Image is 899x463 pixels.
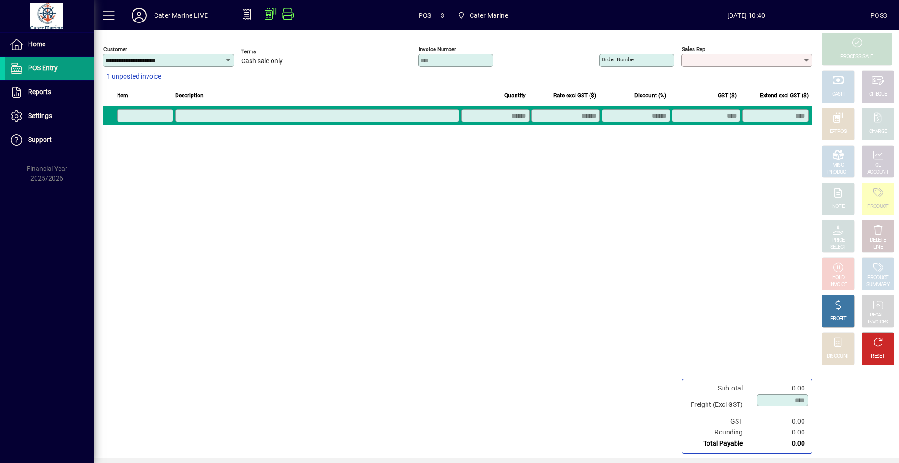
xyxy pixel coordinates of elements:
mat-label: Sales rep [682,46,705,52]
button: Profile [124,7,154,24]
mat-label: Order number [602,56,635,63]
div: SUMMARY [866,281,890,288]
div: LINE [873,244,883,251]
div: RESET [871,353,885,360]
td: GST [686,416,752,427]
span: Rate excl GST ($) [553,90,596,101]
td: Total Payable [686,438,752,449]
div: CASH [832,91,844,98]
td: Rounding [686,427,752,438]
div: ACCOUNT [867,169,889,176]
span: POS [419,8,432,23]
a: Support [5,128,94,152]
span: Home [28,40,45,48]
td: 0.00 [752,416,808,427]
span: Settings [28,112,52,119]
td: 0.00 [752,427,808,438]
button: 1 unposted invoice [103,68,165,85]
span: Quantity [504,90,526,101]
div: CHEQUE [869,91,887,98]
div: PROCESS SALE [840,53,873,60]
span: GST ($) [718,90,737,101]
a: Home [5,33,94,56]
span: Support [28,136,52,143]
div: EFTPOS [830,128,847,135]
span: Description [175,90,204,101]
td: 0.00 [752,383,808,394]
span: Cash sale only [241,58,283,65]
div: SELECT [830,244,847,251]
div: PROFIT [830,316,846,323]
span: [DATE] 10:40 [622,8,870,23]
div: PRODUCT [867,203,888,210]
span: Reports [28,88,51,96]
span: Extend excl GST ($) [760,90,809,101]
div: Cater Marine LIVE [154,8,208,23]
div: GL [875,162,881,169]
div: DELETE [870,237,886,244]
div: PRICE [832,237,845,244]
div: POS3 [870,8,887,23]
mat-label: Customer [103,46,127,52]
span: Terms [241,49,297,55]
mat-label: Invoice number [419,46,456,52]
span: 1 unposted invoice [107,72,161,81]
a: Settings [5,104,94,128]
span: Discount (%) [634,90,666,101]
td: Subtotal [686,383,752,394]
div: INVOICE [829,281,847,288]
div: MISC [833,162,844,169]
div: PRODUCT [827,169,848,176]
a: Reports [5,81,94,104]
div: INVOICES [868,319,888,326]
div: NOTE [832,203,844,210]
div: RECALL [870,312,886,319]
div: PRODUCT [867,274,888,281]
span: Item [117,90,128,101]
span: 3 [441,8,444,23]
div: DISCOUNT [827,353,849,360]
span: POS Entry [28,64,58,72]
td: 0.00 [752,438,808,449]
span: Cater Marine [454,7,512,24]
span: Cater Marine [470,8,508,23]
td: Freight (Excl GST) [686,394,752,416]
div: CHARGE [869,128,887,135]
div: HOLD [832,274,844,281]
